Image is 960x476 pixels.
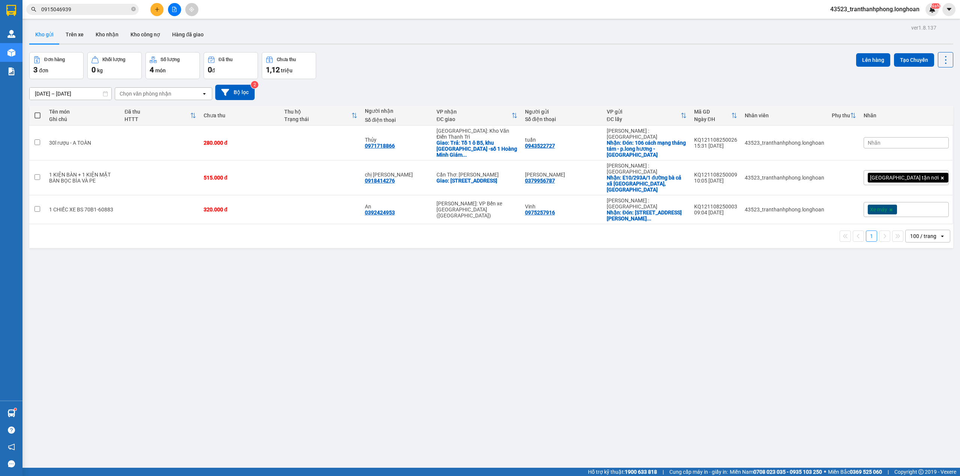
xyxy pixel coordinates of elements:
[939,233,945,239] svg: open
[212,67,215,73] span: đ
[8,460,15,467] span: message
[856,53,890,67] button: Lên hàng
[219,57,232,62] div: Đã thu
[870,174,939,181] span: [GEOGRAPHIC_DATA] tận nơi
[525,143,555,149] div: 0943522727
[124,109,190,115] div: Đã thu
[694,204,737,210] div: KQ121108250003
[942,3,955,16] button: caret-down
[694,116,731,122] div: Ngày ĐH
[201,91,207,97] svg: open
[607,175,687,193] div: Nhận: E10/293A/1 đường bà cả xã đa Phước, bình Chánh
[281,67,292,73] span: triệu
[436,116,511,122] div: ĐC giao
[850,469,882,475] strong: 0369 525 060
[145,52,200,79] button: Số lượng4món
[910,232,936,240] div: 100 / trang
[7,409,15,417] img: warehouse-icon
[204,112,277,118] div: Chưa thu
[365,210,395,216] div: 0392424953
[6,5,16,16] img: logo-vxr
[44,57,65,62] div: Đơn hàng
[694,178,737,184] div: 10:05 [DATE]
[102,57,125,62] div: Khối lượng
[607,163,687,175] div: [PERSON_NAME] : [GEOGRAPHIC_DATA]
[525,178,555,184] div: 0379956787
[168,3,181,16] button: file-add
[588,468,657,476] span: Hỗ trợ kỹ thuật:
[607,198,687,210] div: [PERSON_NAME] : [GEOGRAPHIC_DATA]
[160,57,180,62] div: Số lượng
[828,468,882,476] span: Miền Bắc
[525,109,599,115] div: Người gửi
[694,172,737,178] div: KQ121108250009
[280,106,361,126] th: Toggle SortBy
[8,427,15,434] span: question-circle
[894,53,934,67] button: Tạo Chuyến
[866,231,877,242] button: 1
[607,109,681,115] div: VP gửi
[824,4,925,14] span: 43523_tranthanhphong.longhoan
[49,140,117,146] div: 30l rượu - A TOÀN
[690,106,741,126] th: Toggle SortBy
[931,3,940,9] sup: NaN
[150,65,154,74] span: 4
[462,152,467,158] span: ...
[436,109,511,115] div: VP nhận
[124,25,166,43] button: Kho công nợ
[49,109,117,115] div: Tên món
[8,443,15,451] span: notification
[365,172,429,178] div: chị Oanh
[745,112,824,118] div: Nhân viên
[31,7,36,12] span: search
[49,207,117,213] div: 1 CHIẾC XE BS 70B1-60883
[745,175,824,181] div: 43523_tranthanhphong.longhoan
[436,178,517,184] div: Giao: 63 đường Số 1, khóm Đông Thịnh 8, phường Long Xuyên
[172,7,177,12] span: file-add
[49,116,117,122] div: Ghi chú
[49,172,117,184] div: 1 KIỆN BÀN + 1 KIỆN MẶT BÀN BỌC BÌA VÀ PE
[204,52,258,79] button: Đã thu0đ
[525,116,599,122] div: Số điện thoại
[864,112,949,118] div: Nhãn
[97,67,103,73] span: kg
[284,109,351,115] div: Thu hộ
[131,7,136,11] span: close-circle
[753,469,822,475] strong: 0708 023 035 - 0935 103 250
[745,207,824,213] div: 43523_tranthanhphong.longhoan
[208,65,212,74] span: 0
[832,112,850,118] div: Phụ thu
[911,24,936,32] div: ver 1.8.137
[607,210,687,222] div: Nhận: Đón: số 11 hẻm 27, đường trần hưng đạo, phường 1, tp Tây Ninh
[189,7,194,12] span: aim
[166,25,210,43] button: Hàng đã giao
[7,67,15,75] img: solution-icon
[607,140,687,158] div: Nhận: Đón: 106 cách mạng tháng tám - p.long hương - Bà Rịa
[436,128,517,140] div: [GEOGRAPHIC_DATA]: Kho Văn Điển Thanh Trì
[946,6,952,13] span: caret-down
[7,49,15,57] img: warehouse-icon
[365,117,429,123] div: Số điện thoại
[29,52,84,79] button: Đơn hàng3đơn
[436,172,517,178] div: Cần Thơ: [PERSON_NAME]
[888,468,889,476] span: |
[204,175,277,181] div: 515.000 đ
[120,90,171,97] div: Chọn văn phòng nhận
[828,106,860,126] th: Toggle SortBy
[868,140,880,146] span: Nhãn
[29,25,60,43] button: Kho gửi
[33,65,37,74] span: 3
[262,52,316,79] button: Chưa thu1,12 triệu
[7,30,15,38] img: warehouse-icon
[525,172,599,178] div: Anh Hiếu
[663,468,664,476] span: |
[525,204,599,210] div: Vinh
[694,143,737,149] div: 15:31 [DATE]
[185,3,198,16] button: aim
[929,6,936,13] img: icon-new-feature
[155,67,166,73] span: món
[87,52,142,79] button: Khối lượng0kg
[365,143,395,149] div: 0971718866
[745,140,824,146] div: 43523_tranthanhphong.longhoan
[14,408,16,410] sup: 1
